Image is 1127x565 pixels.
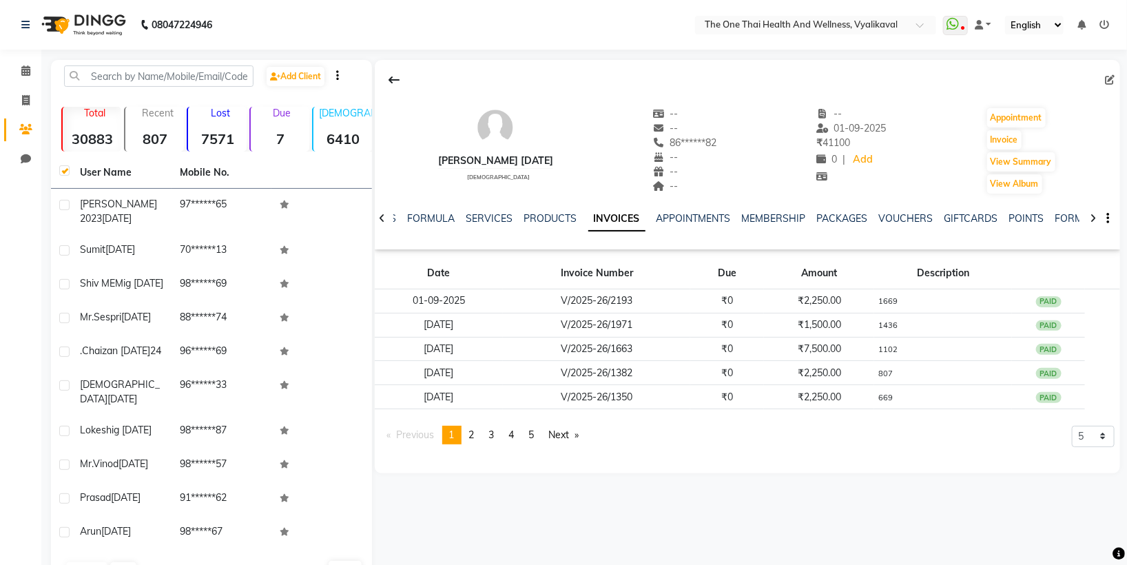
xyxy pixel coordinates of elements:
button: View Album [987,174,1042,194]
span: [DEMOGRAPHIC_DATA] [467,174,530,181]
a: VOUCHERS [879,212,933,225]
a: PACKAGES [817,212,868,225]
td: ₹2,250.00 [764,289,874,314]
td: ₹0 [690,337,764,361]
span: Mr.Sespri [80,311,121,323]
span: ig [DATE] [112,424,152,436]
div: PAID [1036,368,1062,379]
button: Appointment [987,108,1046,127]
a: MEMBERSHIP [742,212,806,225]
p: Total [68,107,121,119]
span: 1 [449,429,455,441]
span: [PERSON_NAME] 2023 [80,198,157,225]
img: avatar [475,107,516,148]
a: GIFTCARDS [944,212,998,225]
td: V/2025-26/1382 [503,361,690,385]
button: Invoice [987,130,1022,150]
a: Add [851,150,875,169]
small: 669 [879,393,893,402]
button: View Summary [987,152,1055,172]
td: [DATE] [375,385,504,409]
span: 0 [816,153,837,165]
span: 01-09-2025 [816,122,887,134]
span: Previous [397,429,435,441]
td: ₹2,250.00 [764,361,874,385]
span: [DATE] [102,212,132,225]
a: POINTS [1009,212,1044,225]
img: logo [35,6,130,44]
span: -- [816,107,842,120]
span: arun [80,525,101,537]
span: 5 [529,429,535,441]
span: 41100 [816,136,850,149]
div: PAID [1036,392,1062,403]
span: [DATE] [121,311,151,323]
nav: Pagination [380,426,587,444]
strong: 30883 [63,130,121,147]
td: [DATE] [375,313,504,337]
a: FORMS [1055,212,1090,225]
td: ₹0 [690,313,764,337]
span: ₹ [816,136,823,149]
span: .chaizan [DATE] [80,345,150,357]
td: V/2025-26/1663 [503,337,690,361]
td: 01-09-2025 [375,289,504,314]
small: 1102 [879,345,898,354]
td: ₹0 [690,289,764,314]
span: [DATE] [107,393,137,405]
span: [DATE] [111,491,141,504]
th: Date [375,258,504,289]
b: 08047224946 [152,6,212,44]
span: [DATE] [101,525,131,537]
small: 1436 [879,320,898,330]
a: APPOINTMENTS [656,212,731,225]
a: Add Client [267,67,324,86]
th: Amount [764,258,874,289]
input: Search by Name/Mobile/Email/Code [64,65,254,87]
a: SERVICES [466,212,513,225]
strong: 807 [125,130,184,147]
span: [DATE] [105,243,135,256]
span: [DEMOGRAPHIC_DATA] [80,378,160,405]
th: Description [874,258,1012,289]
td: V/2025-26/2193 [503,289,690,314]
td: [DATE] [375,361,504,385]
span: 3 [489,429,495,441]
th: Mobile No. [172,157,271,189]
a: INVOICES [588,207,645,232]
small: 807 [879,369,893,378]
div: PAID [1036,296,1062,307]
span: prasad [80,491,111,504]
div: [PERSON_NAME] [DATE] [438,154,553,168]
td: V/2025-26/1971 [503,313,690,337]
span: ig [DATE] [123,277,163,289]
span: | [842,152,845,167]
span: -- [652,180,679,192]
p: Recent [131,107,184,119]
td: ₹2,250.00 [764,385,874,409]
p: Due [254,107,309,119]
th: User Name [72,157,172,189]
td: [DATE] [375,337,504,361]
th: Invoice Number [503,258,690,289]
p: [DEMOGRAPHIC_DATA] [319,107,372,119]
span: lokesh [80,424,112,436]
span: 2 [469,429,475,441]
div: PAID [1036,320,1062,331]
td: ₹0 [690,385,764,409]
small: 1669 [879,296,898,306]
span: -- [652,165,679,178]
span: -- [652,122,679,134]
strong: 7 [251,130,309,147]
td: ₹7,500.00 [764,337,874,361]
span: 24 [150,345,161,357]
span: shiv MEM [80,277,123,289]
th: Due [690,258,764,289]
p: Lost [194,107,247,119]
a: Next [542,426,586,444]
strong: 6410 [313,130,372,147]
td: V/2025-26/1350 [503,385,690,409]
td: ₹1,500.00 [764,313,874,337]
span: -- [652,151,679,163]
td: ₹0 [690,361,764,385]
